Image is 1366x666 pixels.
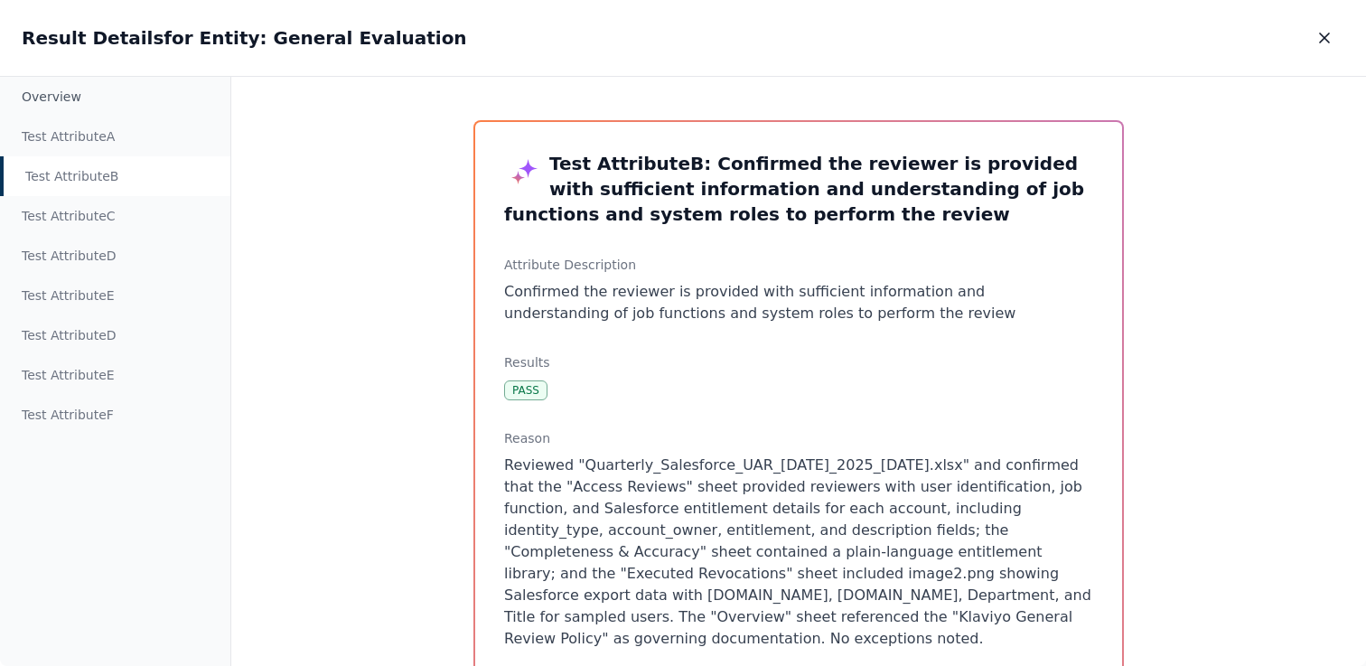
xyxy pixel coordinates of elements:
p: Reviewed "Quarterly_Salesforce_UAR_[DATE]_2025_[DATE].xlsx" and confirmed that the "Access Review... [504,455,1093,650]
p: Confirmed the reviewer is provided with sufficient information and understanding of job functions... [504,281,1093,324]
div: Pass [504,380,547,400]
h2: Result Details for Entity: General Evaluation [22,25,467,51]
h3: Results [504,353,1093,371]
h3: Test Attribute B : Confirmed the reviewer is provided with sufficient information and understandi... [504,151,1093,227]
h3: Reason [504,429,1093,447]
h3: Attribute Description [504,256,1093,274]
